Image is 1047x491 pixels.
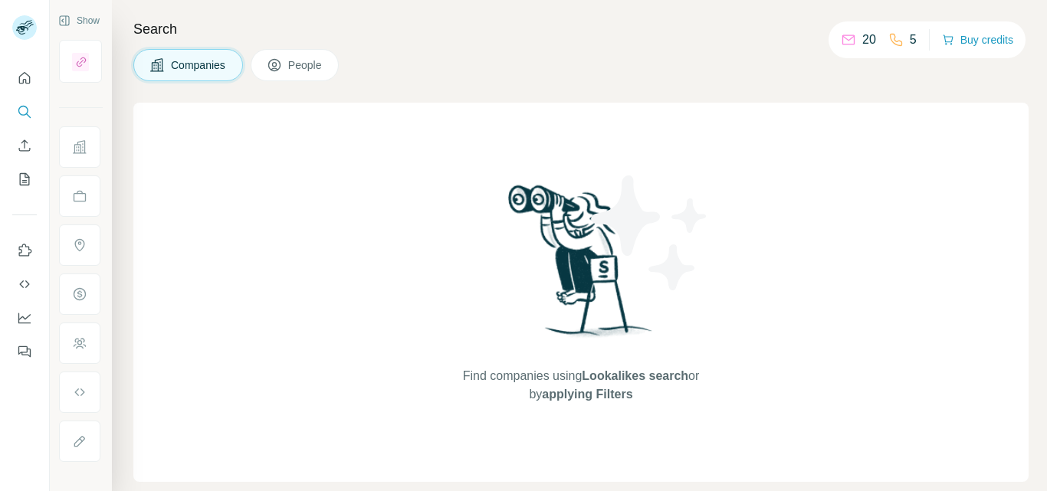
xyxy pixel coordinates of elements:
span: Companies [171,57,227,73]
button: Enrich CSV [12,132,37,159]
button: Buy credits [942,29,1013,51]
button: Use Surfe API [12,270,37,298]
span: applying Filters [542,388,632,401]
span: Find companies using or by [458,367,704,404]
button: Use Surfe on LinkedIn [12,237,37,264]
button: Dashboard [12,304,37,332]
button: Show [48,9,110,32]
button: My lists [12,165,37,193]
button: Feedback [12,338,37,365]
p: 5 [910,31,917,49]
p: 20 [862,31,876,49]
button: Quick start [12,64,37,92]
img: Surfe Illustration - Woman searching with binoculars [501,181,661,352]
h4: Search [133,18,1029,40]
button: Search [12,98,37,126]
span: Lookalikes search [582,369,688,382]
img: Surfe Illustration - Stars [581,164,719,302]
span: People [288,57,323,73]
